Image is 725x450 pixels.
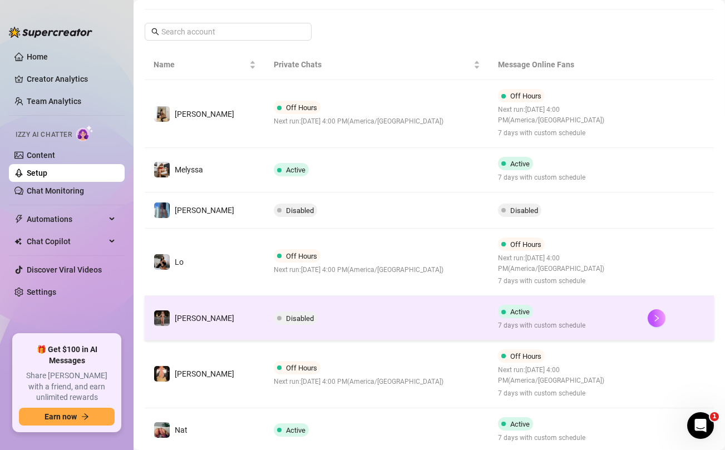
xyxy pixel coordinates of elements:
span: Active [510,420,530,428]
span: right [653,314,660,322]
a: Settings [27,288,56,296]
span: Off Hours [510,92,541,100]
img: Nat [154,422,170,438]
span: Disabled [286,206,314,215]
span: [PERSON_NAME] [175,369,234,378]
span: Next run: [DATE] 4:00 PM ( America/[GEOGRAPHIC_DATA] ) [274,377,443,387]
a: Content [27,151,55,160]
span: 7 days with custom schedule [498,172,585,183]
img: Claudia [154,310,170,326]
a: Discover Viral Videos [27,265,102,274]
a: Setup [27,169,47,177]
span: Active [510,160,530,168]
span: Active [286,426,305,434]
span: Izzy AI Chatter [16,130,72,140]
span: Share [PERSON_NAME] with a friend, and earn unlimited rewards [19,370,115,403]
span: search [151,28,159,36]
span: 7 days with custom schedule [498,320,585,331]
span: Off Hours [286,364,317,372]
span: 1 [710,412,719,421]
span: Nat [175,426,188,434]
span: 7 days with custom schedule [498,388,630,399]
a: Chat Monitoring [27,186,84,195]
span: 7 days with custom schedule [498,276,630,286]
span: Name [154,58,247,71]
span: Active [286,166,305,174]
img: Natalie [154,366,170,382]
span: Next run: [DATE] 4:00 PM ( America/[GEOGRAPHIC_DATA] ) [274,265,443,275]
img: Veronica [154,202,170,218]
span: Next run: [DATE] 4:00 PM ( America/[GEOGRAPHIC_DATA] ) [498,365,630,386]
span: Off Hours [510,240,541,249]
span: 7 days with custom schedule [498,433,585,443]
img: logo-BBDzfeDw.svg [9,27,92,38]
a: Creator Analytics [27,70,116,88]
span: Private Chats [274,58,472,71]
span: [PERSON_NAME] [175,314,234,323]
span: arrow-right [81,413,89,421]
span: Earn now [45,412,77,421]
th: Private Chats [265,50,490,80]
span: Off Hours [286,103,317,112]
th: Message Online Fans [489,50,639,80]
span: Melyssa [175,165,203,174]
th: Name [145,50,265,80]
span: 7 days with custom schedule [498,128,630,139]
span: Next run: [DATE] 4:00 PM ( America/[GEOGRAPHIC_DATA] ) [274,116,443,127]
span: Next run: [DATE] 4:00 PM ( America/[GEOGRAPHIC_DATA] ) [498,253,630,274]
input: Search account [161,26,296,38]
span: Chat Copilot [27,233,106,250]
a: Home [27,52,48,61]
span: Disabled [510,206,538,215]
span: Next run: [DATE] 4:00 PM ( America/[GEOGRAPHIC_DATA] ) [498,105,630,126]
span: Automations [27,210,106,228]
span: Off Hours [510,352,541,360]
img: Jasmin [154,106,170,122]
iframe: Intercom live chat [687,412,714,439]
img: Melyssa [154,162,170,177]
span: thunderbolt [14,215,23,224]
a: Team Analytics [27,97,81,106]
span: [PERSON_NAME] [175,110,234,118]
img: Lo [154,254,170,270]
button: Earn nowarrow-right [19,408,115,426]
span: Lo [175,258,184,266]
button: right [648,309,665,327]
span: Off Hours [286,252,317,260]
span: [PERSON_NAME] [175,206,234,215]
img: Chat Copilot [14,238,22,245]
img: AI Chatter [76,125,93,141]
span: Disabled [286,314,314,323]
span: 🎁 Get $100 in AI Messages [19,344,115,366]
span: Active [510,308,530,316]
